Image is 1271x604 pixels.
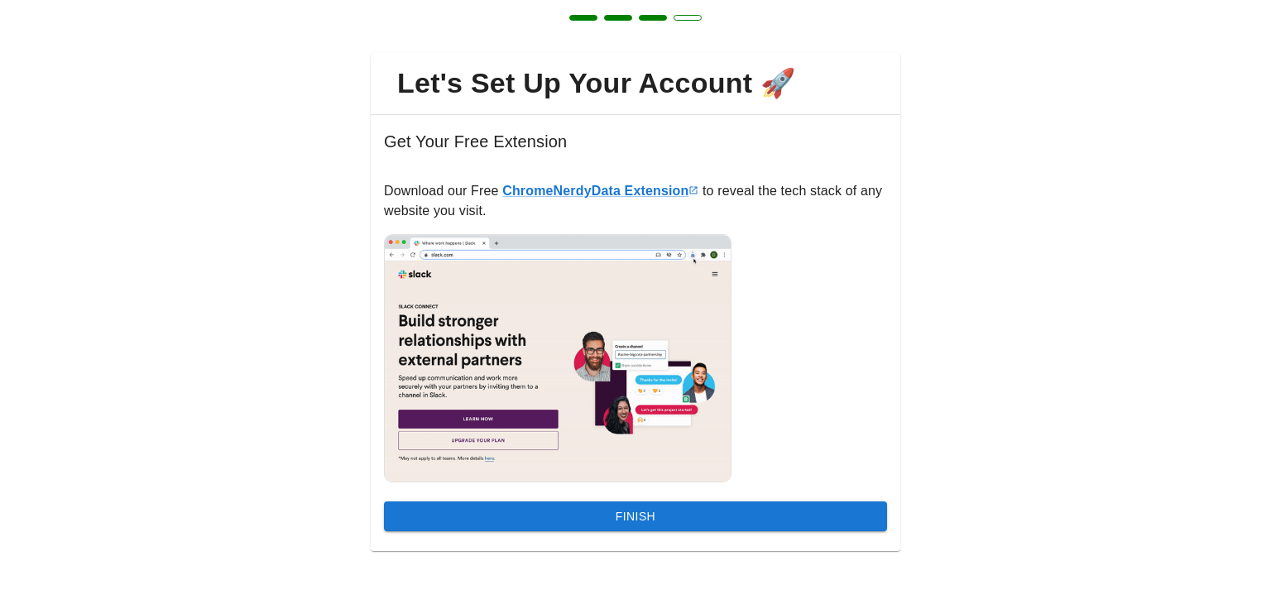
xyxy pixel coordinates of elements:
[1188,498,1251,561] iframe: Drift Widget Chat Controller
[502,184,698,198] a: ChromeNerdyData Extension
[384,501,887,532] button: Finish
[384,128,887,181] h6: Get Your Free Extension
[384,181,887,221] p: Download our Free to reveal the tech stack of any website you visit.
[384,234,731,482] img: extension-gif.gif
[384,66,887,101] span: Let's Set Up Your Account 🚀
